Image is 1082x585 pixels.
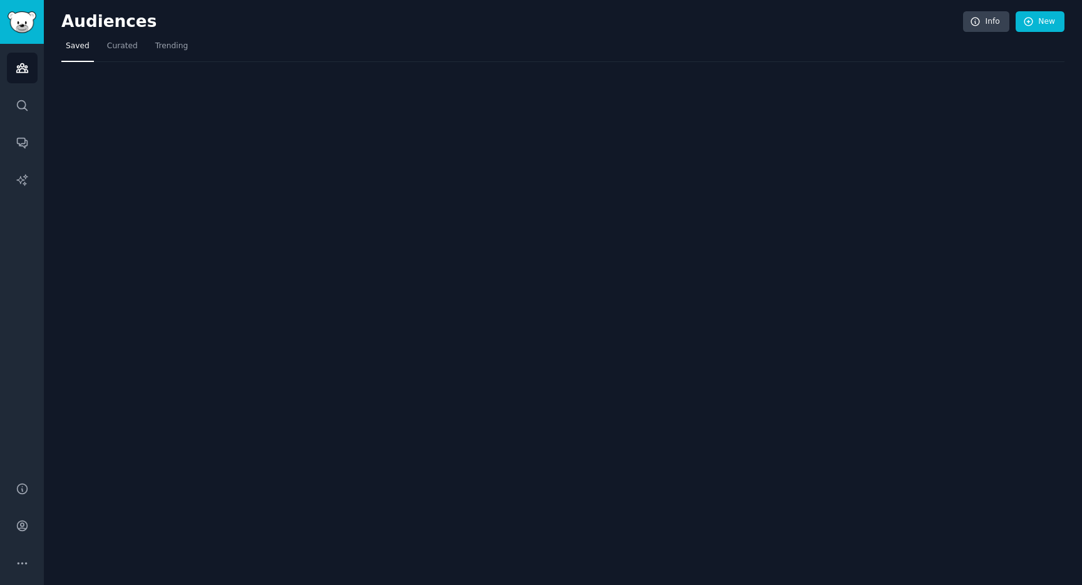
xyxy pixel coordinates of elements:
img: GummySearch logo [8,11,36,33]
a: Curated [103,36,142,62]
a: Saved [61,36,94,62]
a: Info [963,11,1009,33]
span: Saved [66,41,90,52]
a: Trending [151,36,192,62]
a: New [1016,11,1064,33]
h2: Audiences [61,12,963,32]
span: Curated [107,41,138,52]
span: Trending [155,41,188,52]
